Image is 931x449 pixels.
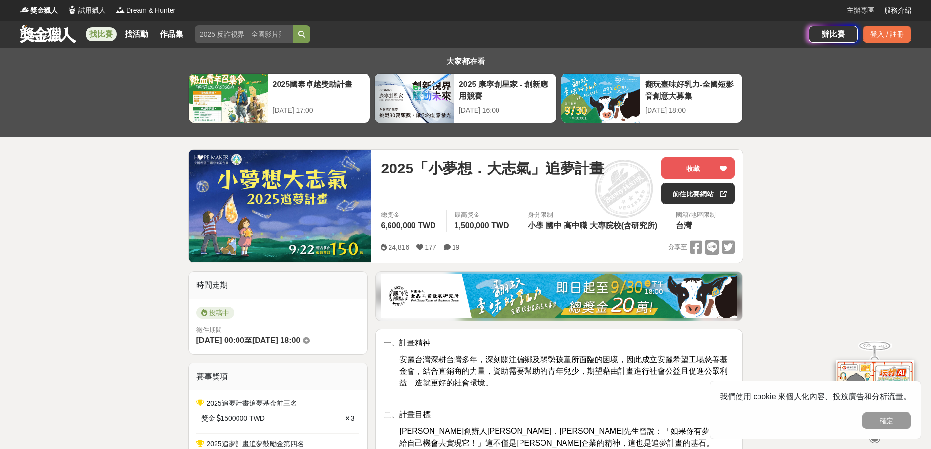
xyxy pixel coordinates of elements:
div: 2025 康寧創星家 - 創新應用競賽 [459,79,551,101]
span: 至 [244,336,252,344]
span: 177 [425,243,436,251]
span: 安麗台灣深耕台灣多年，深刻關注偏鄉及弱勢孩童所面臨的困境，因此成立安麗希望工場慈善基金會，結合直銷商的力量，資助需要幫助的青年兒少，期望藉由計畫進行社會公益且促進公眾利益，造就更好的社會環境。 [399,355,728,387]
span: 1,500,000 TWD [455,221,509,230]
span: 二、計畫目標 [384,410,431,419]
span: 高中職 [564,221,587,230]
span: 大專院校(含研究所) [590,221,658,230]
a: 主辦專區 [847,5,874,16]
span: 徵件期間 [196,326,222,334]
a: 作品集 [156,27,187,41]
span: 台灣 [676,221,692,230]
button: 收藏 [661,157,735,179]
span: 24,816 [388,243,409,251]
span: 試用獵人 [78,5,106,16]
span: 獎金 [201,413,215,424]
div: 2025國泰卓越獎助計畫 [273,79,365,101]
div: [DATE] 17:00 [273,106,365,116]
div: [DATE] 18:00 [645,106,737,116]
span: 小學 [528,221,543,230]
div: 賽事獎項 [189,363,368,390]
span: 19 [452,243,460,251]
a: Logo獎金獵人 [20,5,58,16]
span: [DATE] 18:00 [252,336,300,344]
button: 確定 [862,412,911,429]
span: 大家都在看 [444,57,488,65]
span: 2025追夢計畫追夢基金前三名 [207,399,297,407]
img: Logo [115,5,125,15]
span: Dream & Hunter [126,5,175,16]
a: 找比賽 [86,27,117,41]
a: 2025國泰卓越獎助計畫[DATE] 17:00 [188,73,370,123]
img: Cover Image [189,150,371,262]
span: 投稿中 [196,307,234,319]
div: 國籍/地區限制 [676,210,716,220]
a: Logo試用獵人 [67,5,106,16]
span: 最高獎金 [455,210,512,220]
div: 身分限制 [528,210,660,220]
span: 3 [351,414,355,422]
span: 獎金獵人 [30,5,58,16]
span: 總獎金 [381,210,438,220]
span: 6,600,000 TWD [381,221,435,230]
a: 服務介紹 [884,5,911,16]
span: 2025追夢計畫追夢鼓勵金第四名 [207,440,304,448]
a: LogoDream & Hunter [115,5,175,16]
div: 翻玩臺味好乳力-全國短影音創意大募集 [645,79,737,101]
a: 找活動 [121,27,152,41]
img: Logo [20,5,29,15]
a: 辦比賽 [809,26,858,43]
div: 時間走期 [189,272,368,299]
span: 我們使用 cookie 來個人化內容、投放廣告和分析流量。 [720,392,911,401]
span: [DATE] 00:00 [196,336,244,344]
span: 2025「小夢想．大志氣」追夢計畫 [381,157,604,179]
img: Logo [67,5,77,15]
div: 登入 / 註冊 [863,26,911,43]
span: TWD [249,413,265,424]
img: d2146d9a-e6f6-4337-9592-8cefde37ba6b.png [836,360,914,425]
span: 1500000 [221,413,248,424]
a: 翻玩臺味好乳力-全國短影音創意大募集[DATE] 18:00 [561,73,743,123]
div: [DATE] 16:00 [459,106,551,116]
img: 1c81a89c-c1b3-4fd6-9c6e-7d29d79abef5.jpg [381,274,737,318]
span: 分享至 [668,240,687,255]
span: 一、計畫精神 [384,339,431,347]
a: 前往比賽網站 [661,183,735,204]
input: 2025 反詐視界—全國影片競賽 [195,25,293,43]
a: 2025 康寧創星家 - 創新應用競賽[DATE] 16:00 [374,73,557,123]
span: 國中 [546,221,562,230]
